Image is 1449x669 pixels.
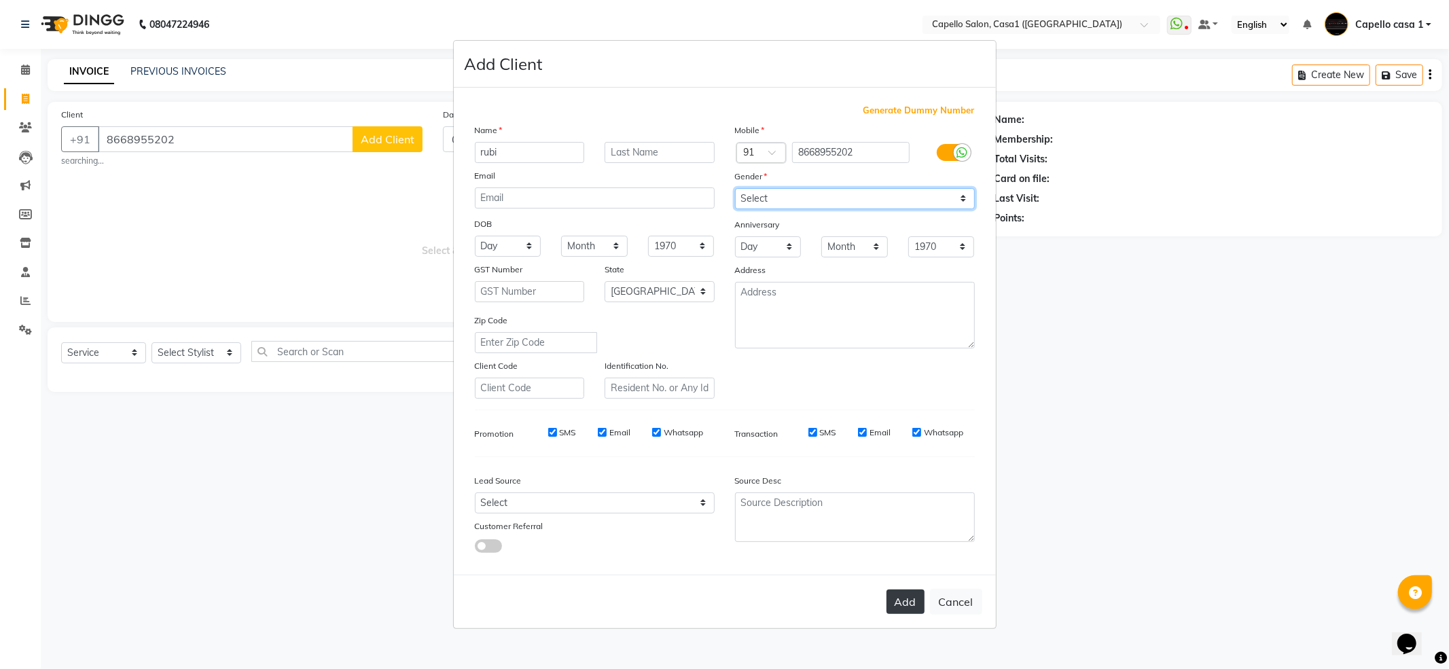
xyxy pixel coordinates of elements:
label: Source Desc [735,475,782,487]
label: Email [475,170,496,182]
span: Generate Dummy Number [863,104,975,117]
label: Address [735,264,766,276]
label: Name [475,124,503,137]
label: Transaction [735,428,779,440]
input: Client Code [475,378,585,399]
label: Email [870,427,891,439]
label: Identification No. [605,360,668,372]
label: DOB [475,218,493,230]
label: Customer Referral [475,520,543,532]
input: Mobile [792,142,910,163]
label: Client Code [475,360,518,372]
label: Mobile [735,124,765,137]
label: State [605,264,624,276]
label: Gender [735,170,768,183]
button: Add [887,590,925,614]
button: Cancel [930,589,982,615]
label: SMS [820,427,836,439]
iframe: chat widget [1392,615,1435,655]
label: GST Number [475,264,523,276]
input: Last Name [605,142,715,163]
label: SMS [560,427,576,439]
label: Whatsapp [924,427,963,439]
h4: Add Client [465,52,543,76]
input: GST Number [475,281,585,302]
input: Enter Zip Code [475,332,597,353]
label: Anniversary [735,219,780,231]
label: Lead Source [475,475,522,487]
input: First Name [475,142,585,163]
label: Promotion [475,428,514,440]
label: Zip Code [475,314,508,327]
input: Resident No. or Any Id [605,378,715,399]
label: Whatsapp [664,427,703,439]
label: Email [609,427,630,439]
input: Email [475,187,715,209]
